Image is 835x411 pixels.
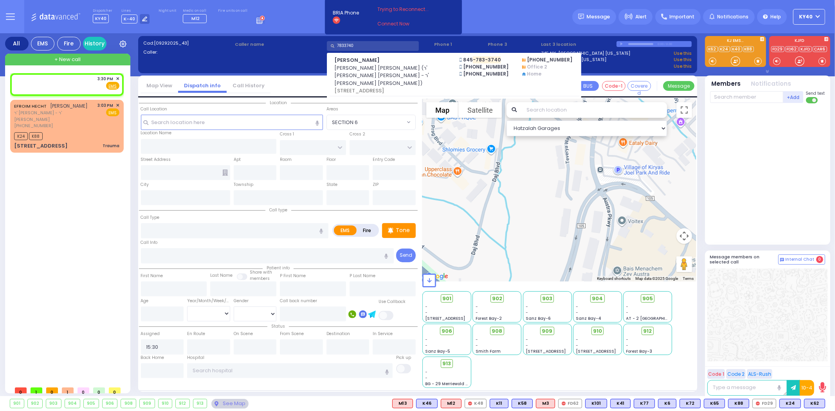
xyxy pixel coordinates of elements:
[460,72,462,76] img: smartphone.png
[5,37,29,50] div: All
[210,272,233,279] label: Last Name
[536,399,555,408] div: M3
[626,310,629,315] span: -
[416,399,438,408] div: BLS
[771,46,785,52] a: FD29
[785,46,799,52] a: FD62
[626,348,653,354] span: Forest Bay-3
[476,348,501,354] span: Smith Farm
[424,271,450,281] img: Google
[476,342,478,348] span: -
[804,399,825,408] div: K62
[234,331,253,337] label: On Scene
[816,256,823,263] span: 0
[116,76,119,82] span: ✕
[15,388,27,393] span: 0
[121,9,150,13] label: Lines
[634,399,655,408] div: K77
[441,399,462,408] div: M12
[183,9,209,13] label: Medic on call
[512,399,533,408] div: BLS
[103,399,117,408] div: 906
[187,363,393,378] input: Search hospital
[576,337,578,342] span: -
[141,157,171,163] label: Street Address
[426,102,458,118] button: Show street map
[642,295,653,303] span: 905
[527,56,572,63] span: [PHONE_NUMBER]
[542,327,553,335] span: 909
[593,327,602,335] span: 910
[465,399,487,408] div: K48
[426,304,428,310] span: -
[14,142,68,150] div: [STREET_ADDRESS]
[780,258,784,262] img: comment-alt.png
[426,337,428,342] span: -
[373,331,393,337] label: In Service
[98,76,114,82] span: 3:30 PM
[377,20,439,27] a: Connect Now
[712,79,741,88] button: Members
[813,46,827,52] a: CAR6
[442,327,452,335] span: 906
[426,342,428,348] span: -
[416,399,438,408] div: K46
[463,56,501,63] span: 845
[658,399,676,408] div: K6
[704,399,725,408] div: BLS
[14,103,47,109] a: EFROIM HECHT
[356,225,378,235] label: Fire
[333,9,359,16] span: BRIA Phone
[728,399,749,408] div: BLS
[783,91,804,103] button: +Add
[521,102,667,118] input: Search location
[350,131,365,137] label: Cross 2
[747,369,772,379] button: ALS-Rush
[218,9,247,13] label: Fire units on call
[141,82,178,89] a: Map View
[426,369,428,375] span: -
[350,273,375,279] label: P Last Name
[490,399,509,408] div: BLS
[29,132,43,140] span: K88
[460,58,462,62] img: smartphone.png
[222,169,228,176] span: Other building occupants
[54,56,81,63] span: + New call
[31,37,54,50] div: EMS
[634,399,655,408] div: BLS
[492,295,502,303] span: 902
[476,315,502,321] span: Forest Bay-2
[326,157,336,163] label: Floor
[141,355,164,361] label: Back Home
[141,115,323,130] input: Search location here
[193,399,207,408] div: 913
[250,269,272,275] small: Share with
[770,13,781,20] span: Help
[176,399,189,408] div: 912
[65,399,80,408] div: 904
[799,13,813,20] span: KY40
[522,65,526,69] img: home-telephone.png
[159,399,172,408] div: 910
[234,298,249,304] label: Gender
[396,226,410,234] p: Tone
[476,337,478,342] span: -
[779,399,801,408] div: BLS
[14,110,95,123] span: ר' [PERSON_NAME] - ר' [PERSON_NAME]
[84,399,99,408] div: 905
[526,310,528,315] span: -
[426,375,428,381] span: -
[804,399,825,408] div: BLS
[458,102,502,118] button: Show satellite imagery
[250,276,270,281] span: members
[140,399,155,408] div: 909
[710,254,778,265] h5: Message members on selected call
[526,348,566,354] span: [STREET_ADDRESS]
[326,115,416,130] span: SECTION 6
[468,402,472,406] img: red-radio-icon.svg
[187,331,205,337] label: En Route
[327,41,419,51] input: Search a contact
[443,360,451,368] span: 913
[265,207,291,213] span: Call type
[674,63,692,70] a: Use this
